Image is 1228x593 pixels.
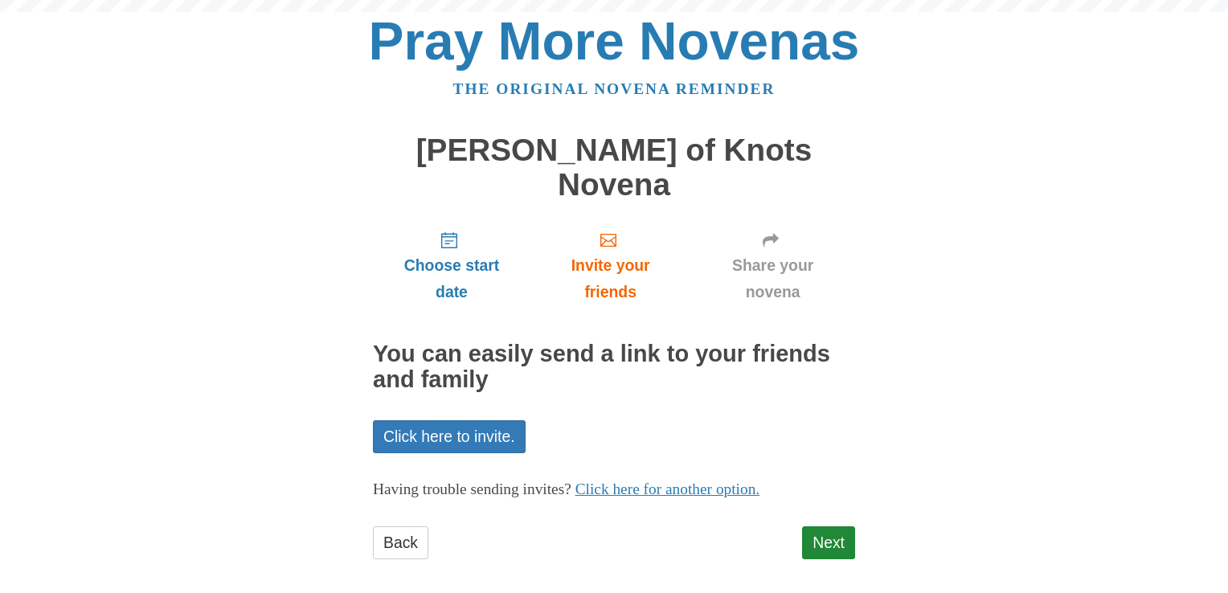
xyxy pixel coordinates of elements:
[373,218,530,313] a: Choose start date
[373,341,855,393] h2: You can easily send a link to your friends and family
[530,218,690,313] a: Invite your friends
[575,481,760,497] a: Click here for another option.
[373,526,428,559] a: Back
[706,252,839,305] span: Share your novena
[389,252,514,305] span: Choose start date
[453,80,776,97] a: The original novena reminder
[690,218,855,313] a: Share your novena
[373,420,526,453] a: Click here to invite.
[802,526,855,559] a: Next
[373,481,571,497] span: Having trouble sending invites?
[546,252,674,305] span: Invite your friends
[373,133,855,202] h1: [PERSON_NAME] of Knots Novena
[369,11,860,71] a: Pray More Novenas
